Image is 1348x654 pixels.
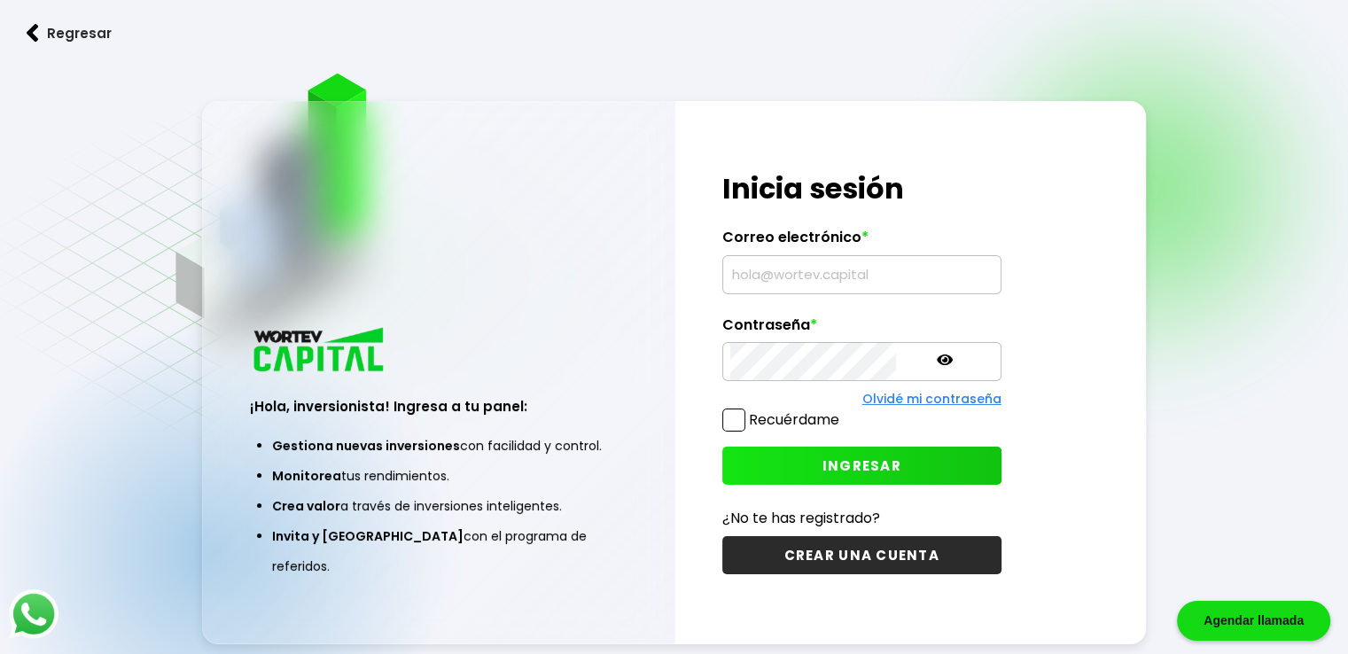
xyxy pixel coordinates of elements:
[272,527,464,545] span: Invita y [GEOGRAPHIC_DATA]
[822,456,901,475] span: INGRESAR
[272,461,604,491] li: tus rendimientos.
[749,409,839,430] label: Recuérdame
[722,316,1001,343] label: Contraseña
[862,390,1001,408] a: Olvidé mi contraseña
[27,24,39,43] img: flecha izquierda
[272,491,604,521] li: a través de inversiones inteligentes.
[722,507,1001,529] p: ¿No te has registrado?
[722,507,1001,574] a: ¿No te has registrado?CREAR UNA CUENTA
[722,447,1001,485] button: INGRESAR
[722,229,1001,255] label: Correo electrónico
[9,589,58,639] img: logos_whatsapp-icon.242b2217.svg
[272,431,604,461] li: con facilidad y control.
[722,167,1001,210] h1: Inicia sesión
[722,536,1001,574] button: CREAR UNA CUENTA
[730,256,993,293] input: hola@wortev.capital
[272,437,460,455] span: Gestiona nuevas inversiones
[272,521,604,581] li: con el programa de referidos.
[250,325,390,378] img: logo_wortev_capital
[272,497,340,515] span: Crea valor
[250,396,627,417] h3: ¡Hola, inversionista! Ingresa a tu panel:
[1177,601,1330,641] div: Agendar llamada
[272,467,341,485] span: Monitorea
